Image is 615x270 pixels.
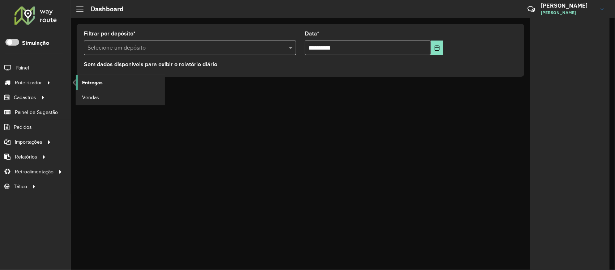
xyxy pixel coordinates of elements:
span: Tático [14,183,27,190]
span: Painel [16,64,29,72]
button: Choose Date [431,41,443,55]
span: [PERSON_NAME] [541,9,595,16]
span: Pedidos [14,123,32,131]
label: Sem dados disponíveis para exibir o relatório diário [84,60,217,69]
span: Vendas [82,94,99,101]
h2: Dashboard [84,5,124,13]
a: Vendas [76,90,165,105]
span: Entregas [82,79,103,87]
label: Filtrar por depósito [84,29,136,38]
a: Contato Rápido [524,1,539,17]
span: Retroalimentação [15,168,54,176]
a: Entregas [76,75,165,90]
label: Data [305,29,319,38]
span: Cadastros [14,94,36,101]
h3: [PERSON_NAME] [541,2,595,9]
span: Roteirizador [15,79,42,87]
span: Painel de Sugestão [15,109,58,116]
span: Relatórios [15,153,37,161]
label: Simulação [22,39,49,47]
span: Importações [15,138,42,146]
